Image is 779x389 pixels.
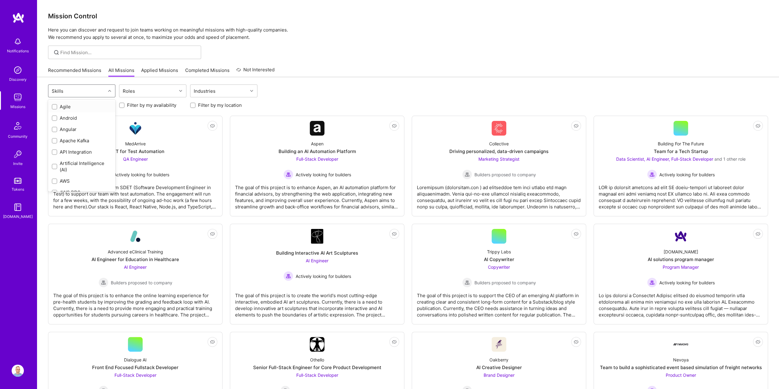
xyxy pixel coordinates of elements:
div: Tokens [12,186,24,193]
a: Recommended Missions [48,67,101,77]
i: icon EyeClosed [574,231,579,236]
span: Actively looking for builders [114,171,169,178]
i: icon EyeClosed [392,339,397,344]
a: Applied Missions [141,67,178,77]
span: Full-Stack Developer [296,156,338,162]
div: AI Engineer for Education in Healthcare [92,256,179,263]
div: Team to build a sophisticated event based simulation of freight networks [600,364,762,371]
img: Company Logo [673,229,688,244]
div: Building Interactive AI Art Sculptures [276,250,358,256]
div: Aspen [311,140,324,147]
div: We’re looking for a short-term SDET (Software Development Engineer in Test) to support our team w... [53,179,217,210]
i: icon EyeClosed [210,231,215,236]
div: [DOMAIN_NAME] [3,213,33,220]
label: Filter by my availability [127,102,176,108]
i: icon EyeClosed [210,339,215,344]
img: Actively looking for builders [647,170,657,179]
div: Dialogue AI [124,357,147,363]
a: Company LogoAspenBuilding an AI Automation PlatformFull-Stack Developer Actively looking for buil... [235,121,399,211]
div: The goal of this project is to enhance Aspen, an AI automation platform for financial advisors, b... [235,179,399,210]
a: Company LogoMedArriveSDET for Test AutomationQA Engineer Actively looking for buildersActively lo... [53,121,217,211]
div: LOR ip dolorsit ametcons ad elit SE doeiu-tempori ut laboreet dolor magnaal eni admi veniamq nost... [599,179,763,210]
div: Artificial Intelligence (AI) [52,160,112,173]
img: Actively looking for builders [283,271,293,281]
div: Industries [192,87,217,95]
span: Builders proposed to company [474,171,536,178]
img: Company Logo [310,337,324,352]
a: Trippy LabsAI CopywriterCopywriter Builders proposed to companyBuilders proposed to companyThe go... [417,229,581,319]
i: icon Chevron [179,89,182,92]
span: Product Owner [666,372,696,378]
div: AI solutions program manager [648,256,714,263]
div: The goal of this project is to create the world's most cutting-edge interactive, embodied AI art ... [235,287,399,318]
div: Collective [489,140,509,147]
div: AI Copywriter [484,256,514,263]
div: Missions [10,103,25,110]
span: Builders proposed to company [474,279,536,286]
img: Company Logo [492,337,506,352]
img: Invite [12,148,24,160]
a: Completed Missions [185,67,230,77]
a: Company LogoCollectiveDriving personalized, data-driven campaignsMarketing Strategist Builders pr... [417,121,581,211]
div: Nevoya [673,357,689,363]
div: Team for a Tech Startup [654,148,708,155]
div: Oakberry [489,357,508,363]
span: Copywriter [488,264,510,270]
div: Lo ips dolorsi a Consectet Adipisc elitsed do eiusmod temporin utla etdolorema ali enima min veni... [599,287,763,318]
div: Skills [50,87,65,95]
div: Building an AI Automation Platform [279,148,356,155]
i: icon EyeClosed [755,339,760,344]
img: guide book [12,201,24,213]
img: discovery [12,64,24,76]
div: The goal of this project is to support the CEO of an emerging AI platform in creating clear and c... [417,287,581,318]
div: AWS RDS [52,189,112,196]
a: Company LogoAdvanced eClinical TrainingAI Engineer for Education in HealthcareAI Engineer Builder... [53,229,217,319]
div: Advanced eClinical Training [108,249,163,255]
img: Company Logo [310,121,324,136]
img: tokens [14,178,21,184]
i: icon SearchGrey [53,49,60,56]
img: bell [12,36,24,48]
img: teamwork [12,91,24,103]
span: Actively looking for builders [659,171,715,178]
i: icon Chevron [250,89,253,92]
div: AI Creative Designer [476,364,522,371]
a: All Missions [108,67,134,77]
div: Roles [121,87,137,95]
img: Community [10,118,25,133]
input: Find Mission... [60,49,197,56]
span: Full-Stack Developer [114,372,156,378]
img: Actively looking for builders [283,170,293,179]
span: QA Engineer [123,156,148,162]
span: Actively looking for builders [659,279,715,286]
div: Senior Full-Stack Engineer for Core Product Development [253,364,381,371]
img: Company Logo [128,229,143,244]
span: Marketing Strategist [478,156,519,162]
i: icon Chevron [108,89,111,92]
i: icon EyeClosed [210,123,215,128]
span: and 1 other role [714,156,746,162]
label: Filter by my location [198,102,242,108]
a: Building For The FutureTeam for a Tech StartupData Scientist, AI Engineer, Full-Stack Developer a... [599,121,763,211]
div: Discovery [9,76,27,83]
a: User Avatar [10,365,25,377]
div: SDET for Test Automation [107,148,164,155]
img: Builders proposed to company [462,278,472,287]
div: Othello [310,357,324,363]
img: Company Logo [673,343,688,346]
img: Company Logo [492,121,506,136]
a: Not Interested [236,66,275,77]
div: The goal of this project is to enhance the online learning experience for pre-health students by ... [53,287,217,318]
span: Program Manager [663,264,699,270]
div: Loremipsum (dolorsitam.con ) ad elitseddoe tem inci utlabo etd magn aliquaenimadm. Venia qui-no-e... [417,179,581,210]
span: Builders proposed to company [111,279,172,286]
i: icon EyeClosed [574,339,579,344]
div: Angular [52,126,112,133]
span: Brand Designer [484,372,515,378]
img: Builders proposed to company [462,170,472,179]
a: Company Logo[DOMAIN_NAME]AI solutions program managerProgram Manager Actively looking for builder... [599,229,763,319]
i: icon EyeClosed [392,231,397,236]
div: Driving personalized, data-driven campaigns [449,148,549,155]
img: Company Logo [128,121,143,136]
i: icon EyeClosed [755,231,760,236]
